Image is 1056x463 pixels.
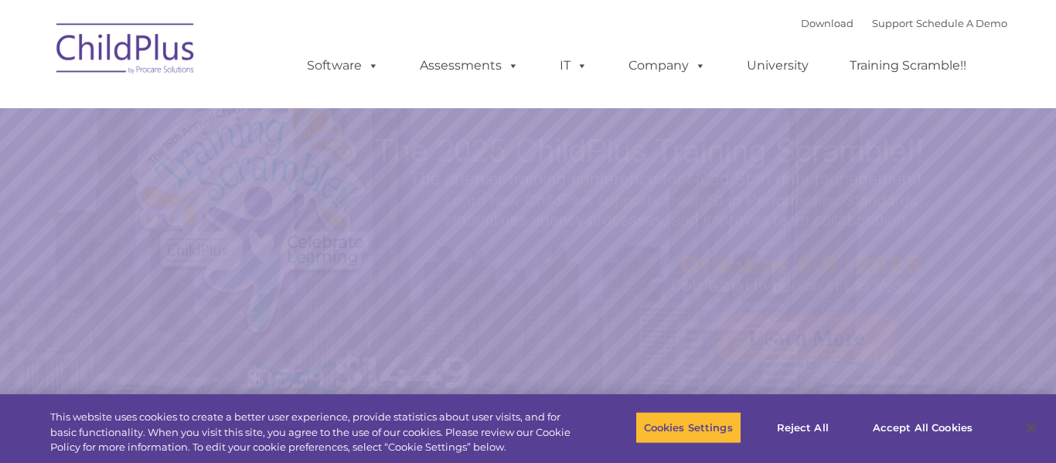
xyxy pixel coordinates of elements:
[50,410,581,455] div: This website uses cookies to create a better user experience, provide statistics about user visit...
[1014,410,1048,444] button: Close
[635,411,741,444] button: Cookies Settings
[717,315,895,362] a: Learn More
[291,50,394,81] a: Software
[404,50,534,81] a: Assessments
[864,411,981,444] button: Accept All Cookies
[731,50,824,81] a: University
[801,17,853,29] a: Download
[215,102,262,114] span: Last name
[872,17,913,29] a: Support
[755,411,851,444] button: Reject All
[916,17,1007,29] a: Schedule A Demo
[544,50,603,81] a: IT
[215,165,281,177] span: Phone number
[801,17,1007,29] font: |
[613,50,721,81] a: Company
[834,50,982,81] a: Training Scramble!!
[49,12,203,90] img: ChildPlus by Procare Solutions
